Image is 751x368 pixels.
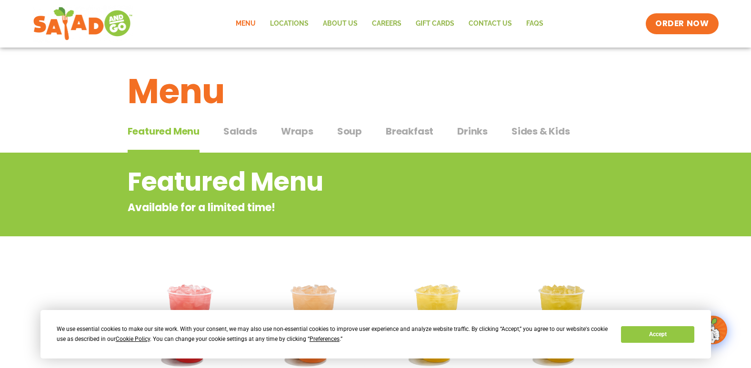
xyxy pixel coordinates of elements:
a: Contact Us [461,13,519,35]
p: Available for a limited time! [128,200,547,215]
span: Drinks [457,124,488,138]
h2: Featured Menu [128,163,547,201]
img: wpChatIcon [700,317,726,343]
a: Menu [229,13,263,35]
a: Locations [263,13,316,35]
span: Soup [337,124,362,138]
span: Sides & Kids [511,124,570,138]
a: About Us [316,13,365,35]
button: Accept [621,326,694,343]
a: FAQs [519,13,551,35]
nav: Menu [229,13,551,35]
span: Cookie Policy [116,336,150,342]
div: We use essential cookies to make our site work. With your consent, we may also use non-essential ... [57,324,610,344]
div: Cookie Consent Prompt [40,310,711,358]
span: Wraps [281,124,313,138]
span: Salads [223,124,257,138]
h1: Menu [128,66,624,117]
a: ORDER NOW [646,13,718,34]
span: Featured Menu [128,124,200,138]
a: GIFT CARDS [409,13,461,35]
span: Preferences [310,336,340,342]
img: new-SAG-logo-768×292 [33,5,133,43]
div: Tabbed content [128,121,624,153]
a: Careers [365,13,409,35]
span: Breakfast [386,124,433,138]
span: ORDER NOW [655,18,709,29]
